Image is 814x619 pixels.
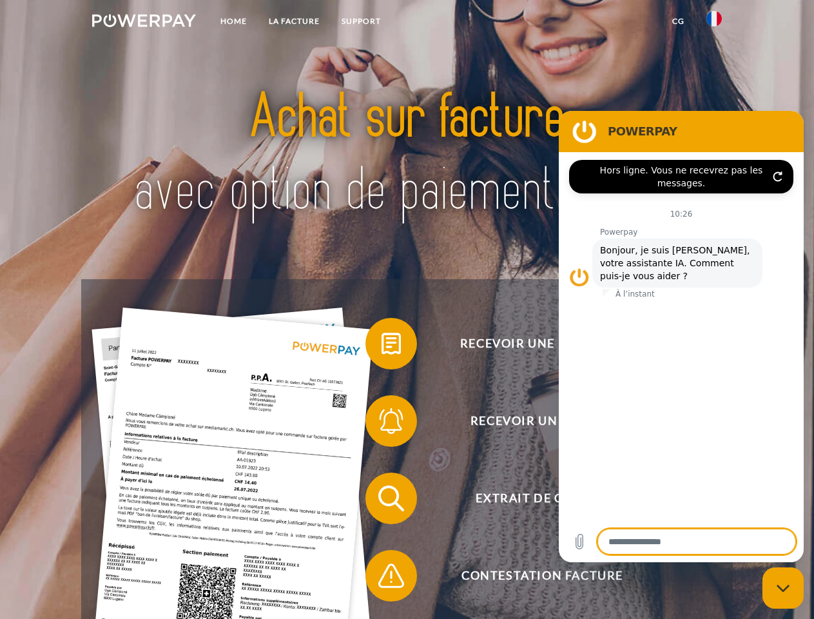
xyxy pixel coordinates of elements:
[661,10,695,33] a: CG
[92,14,196,27] img: logo-powerpay-white.svg
[123,62,691,247] img: title-powerpay_fr.svg
[762,567,804,609] iframe: Bouton de lancement de la fenêtre de messagerie, conversation en cours
[384,550,700,602] span: Contestation Facture
[258,10,331,33] a: LA FACTURE
[365,318,701,369] button: Recevoir une facture ?
[706,11,722,26] img: fr
[365,550,701,602] button: Contestation Facture
[365,395,701,447] button: Recevoir un rappel?
[375,405,407,437] img: qb_bell.svg
[209,10,258,33] a: Home
[384,318,700,369] span: Recevoir une facture ?
[375,482,407,515] img: qb_search.svg
[365,473,701,524] button: Extrait de compte
[384,473,700,524] span: Extrait de compte
[375,328,407,360] img: qb_bill.svg
[331,10,392,33] a: Support
[375,560,407,592] img: qb_warning.svg
[559,111,804,562] iframe: Fenêtre de messagerie
[384,395,700,447] span: Recevoir un rappel?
